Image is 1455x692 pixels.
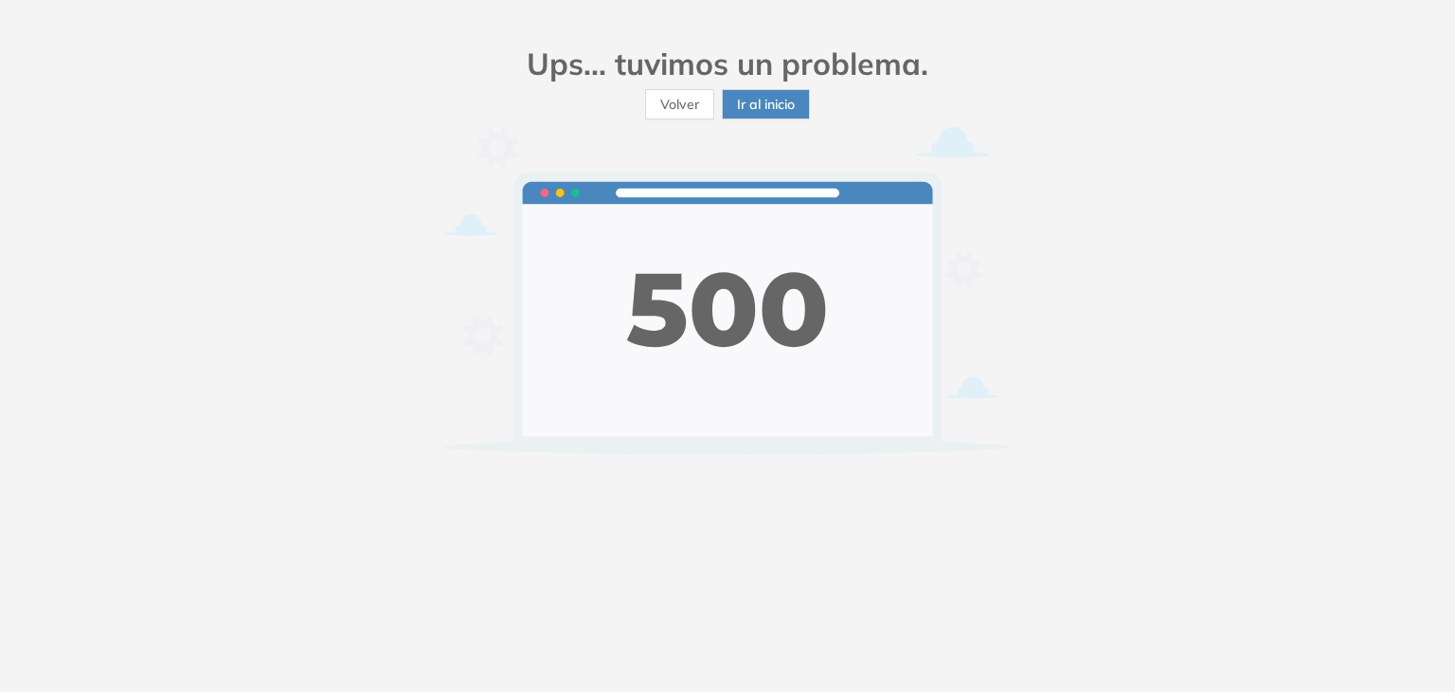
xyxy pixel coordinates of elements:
[443,46,1012,82] h2: Ups... tuvimos un problema.
[660,94,699,115] span: Volver
[645,89,714,119] button: Volver
[443,127,1012,454] img: error
[722,89,810,119] button: Ir al inicio
[737,94,795,115] span: Ir al inicio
